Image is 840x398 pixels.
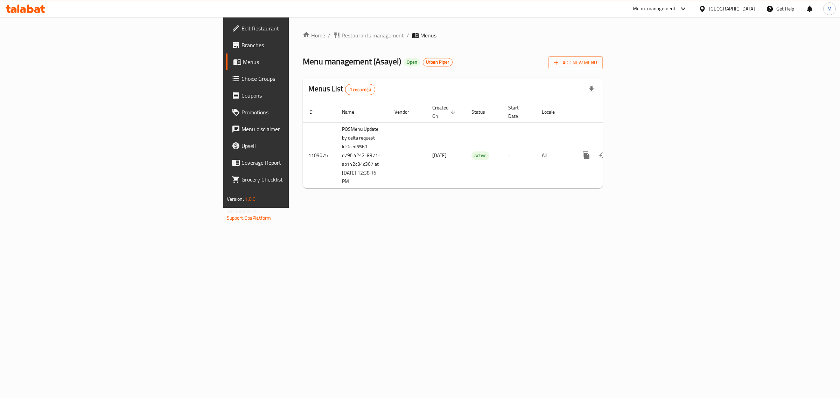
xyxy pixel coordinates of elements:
[226,171,364,188] a: Grocery Checklist
[241,142,358,150] span: Upsell
[432,104,457,120] span: Created On
[227,213,271,222] a: Support.OpsPlatform
[227,206,259,215] span: Get support on:
[226,121,364,137] a: Menu disclaimer
[303,101,651,189] table: enhanced table
[404,59,420,65] span: Open
[227,194,244,204] span: Version:
[709,5,755,13] div: [GEOGRAPHIC_DATA]
[241,158,358,167] span: Coverage Report
[342,31,404,40] span: Restaurants management
[226,20,364,37] a: Edit Restaurant
[241,24,358,33] span: Edit Restaurant
[241,108,358,116] span: Promotions
[308,108,322,116] span: ID
[536,122,572,188] td: All
[404,58,420,66] div: Open
[471,151,489,159] span: Active
[226,137,364,154] a: Upsell
[241,91,358,100] span: Coupons
[245,194,256,204] span: 1.0.0
[583,81,600,98] div: Export file
[308,84,375,95] h2: Menus List
[578,147,595,164] button: more
[633,5,676,13] div: Menu-management
[226,87,364,104] a: Coupons
[554,58,597,67] span: Add New Menu
[241,41,358,49] span: Branches
[226,104,364,121] a: Promotions
[342,108,363,116] span: Name
[595,147,611,164] button: Change Status
[226,37,364,54] a: Branches
[226,70,364,87] a: Choice Groups
[243,58,358,66] span: Menus
[407,31,409,40] li: /
[226,154,364,171] a: Coverage Report
[241,175,358,184] span: Grocery Checklist
[241,74,358,83] span: Choice Groups
[542,108,564,116] span: Locale
[423,59,452,65] span: Urban Piper
[226,54,364,70] a: Menus
[333,31,404,40] a: Restaurants management
[303,31,603,40] nav: breadcrumb
[471,108,494,116] span: Status
[241,125,358,133] span: Menu disclaimer
[394,108,418,116] span: Vendor
[345,86,375,93] span: 1 record(s)
[508,104,528,120] span: Start Date
[345,84,376,95] div: Total records count
[503,122,536,188] td: -
[420,31,436,40] span: Menus
[432,151,447,160] span: [DATE]
[548,56,603,69] button: Add New Menu
[827,5,832,13] span: M
[572,101,651,123] th: Actions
